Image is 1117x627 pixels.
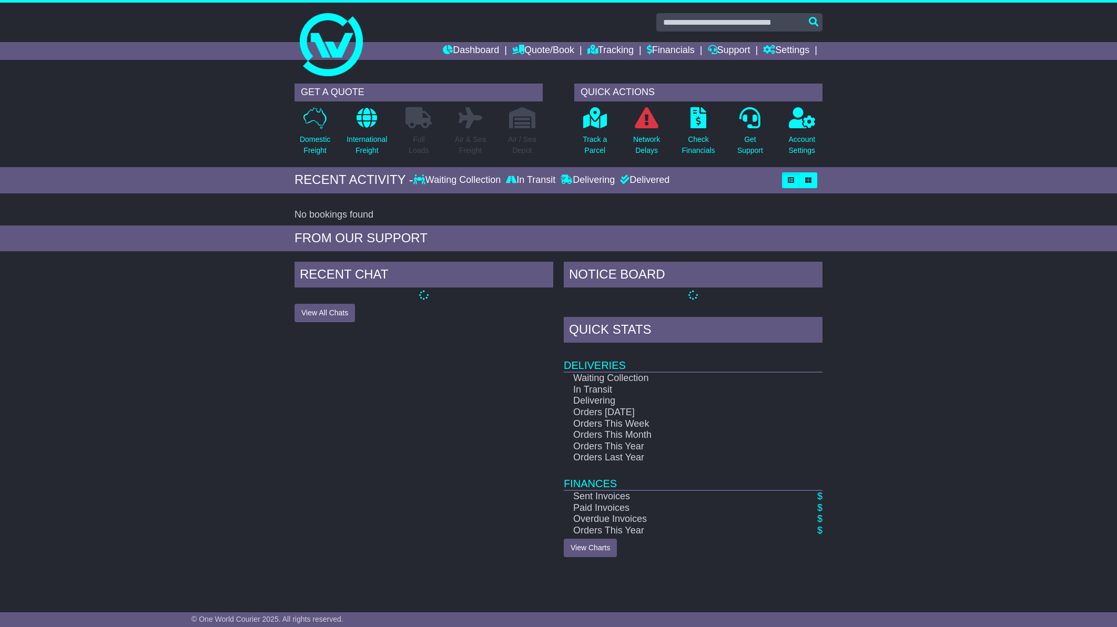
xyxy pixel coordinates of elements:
[300,134,330,156] p: Domestic Freight
[564,384,785,396] td: In Transit
[682,134,715,156] p: Check Financials
[737,134,763,156] p: Get Support
[817,513,822,524] a: $
[583,134,607,156] p: Track a Parcel
[191,615,343,623] span: © One World Courier 2025. All rights reserved.
[564,429,785,441] td: Orders This Month
[564,525,785,537] td: Orders This Year
[299,107,331,162] a: DomesticFreight
[558,174,617,186] div: Delivering
[295,84,543,101] div: GET A QUOTE
[564,452,785,464] td: Orders Last Year
[817,491,822,501] a: $
[443,42,499,60] a: Dashboard
[682,107,716,162] a: CheckFinancials
[512,42,574,60] a: Quote/Book
[617,174,669,186] div: Delivered
[564,372,785,384] td: Waiting Collection
[574,84,822,101] div: QUICK ACTIONS
[564,345,822,372] td: Deliveries
[295,304,355,322] button: View All Chats
[503,174,558,186] div: In Transit
[737,107,764,162] a: GetSupport
[564,418,785,430] td: Orders This Week
[564,317,822,345] div: Quick Stats
[763,42,809,60] a: Settings
[346,107,388,162] a: InternationalFreight
[295,172,413,188] div: RECENT ACTIVITY -
[647,42,695,60] a: Financials
[564,502,785,514] td: Paid Invoices
[564,490,785,502] td: Sent Invoices
[564,513,785,525] td: Overdue Invoices
[633,134,660,156] p: Network Delays
[817,502,822,513] a: $
[413,174,503,186] div: Waiting Collection
[564,539,617,557] a: View Charts
[587,42,634,60] a: Tracking
[347,134,387,156] p: International Freight
[789,134,816,156] p: Account Settings
[788,107,816,162] a: AccountSettings
[295,262,553,290] div: RECENT CHAT
[405,134,432,156] p: Full Loads
[708,42,750,60] a: Support
[564,441,785,453] td: Orders This Year
[564,395,785,407] td: Delivering
[295,209,822,221] div: No bookings found
[564,407,785,418] td: Orders [DATE]
[817,525,822,536] a: $
[633,107,661,162] a: NetworkDelays
[564,262,822,290] div: NOTICE BOARD
[582,107,607,162] a: Track aParcel
[508,134,536,156] p: Air / Sea Depot
[564,464,822,490] td: Finances
[295,231,822,246] div: FROM OUR SUPPORT
[455,134,486,156] p: Air & Sea Freight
